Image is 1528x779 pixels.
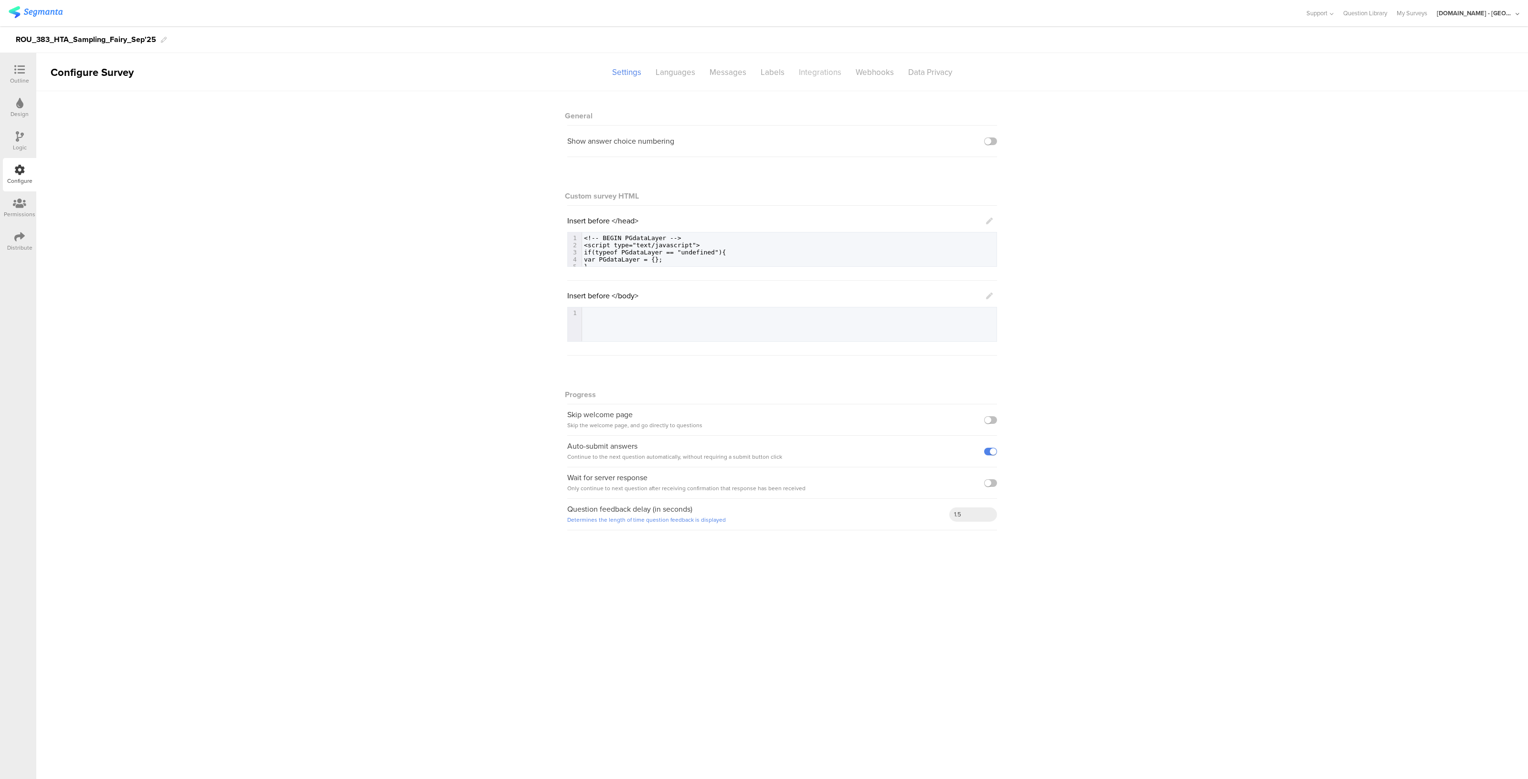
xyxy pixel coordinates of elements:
[7,177,32,185] div: Configure
[568,249,581,256] div: 3
[568,309,581,316] div: 1
[584,263,588,270] span: }
[567,190,997,201] div: Custom survey HTML
[648,64,702,81] div: Languages
[568,242,581,249] div: 2
[567,136,674,146] div: Show answer choice numbering
[567,410,702,431] div: Skip welcome page
[567,215,638,226] span: Insert before </head>
[567,421,702,430] span: Skip the welcome page, and go directly to questions
[584,249,726,256] span: if(typeof PGdataLayer == "undefined"){
[567,290,638,301] span: Insert before </body>
[567,453,782,461] span: Continue to the next question automatically, without requiring a submit button click
[11,110,29,118] div: Design
[568,263,581,270] div: 5
[568,234,581,242] div: 1
[584,234,681,242] span: <!-- BEGIN PGdataLayer -->
[702,64,753,81] div: Messages
[605,64,648,81] div: Settings
[584,256,662,263] span: var PGdataLayer = {};
[567,441,782,462] div: Auto-submit answers
[4,210,35,219] div: Permissions
[13,143,27,152] div: Logic
[753,64,792,81] div: Labels
[568,256,581,263] div: 4
[792,64,849,81] div: Integrations
[567,379,997,404] div: Progress
[567,473,806,494] div: Wait for server response
[567,101,997,126] div: General
[584,242,700,249] span: <script type="text/javascript">
[567,504,726,525] div: Question feedback delay (in seconds)
[901,64,959,81] div: Data Privacy
[567,516,726,524] a: Determines the length of time question feedback is displayed
[36,64,146,80] div: Configure Survey
[10,76,29,85] div: Outline
[7,243,32,252] div: Distribute
[9,6,63,18] img: segmanta logo
[1437,9,1513,18] div: [DOMAIN_NAME] - [GEOGRAPHIC_DATA]
[849,64,901,81] div: Webhooks
[1306,9,1327,18] span: Support
[567,484,806,493] span: Only continue to next question after receiving confirmation that response has been received
[16,32,156,47] div: ROU_383_HTA_Sampling_Fairy_Sep'25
